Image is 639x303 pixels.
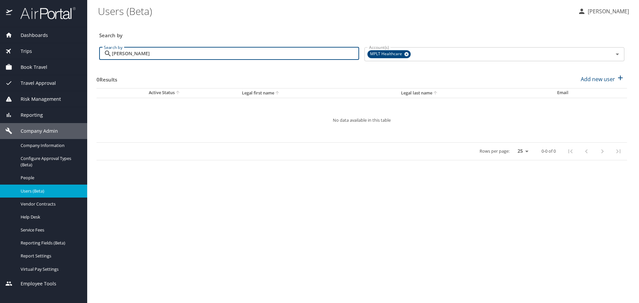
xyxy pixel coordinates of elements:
[116,118,607,122] p: No data available in this table
[21,155,79,168] span: Configure Approval Types (Beta)
[575,5,632,17] button: [PERSON_NAME]
[12,95,61,103] span: Risk Management
[112,47,359,60] input: Search by name or email
[21,227,79,233] span: Service Fees
[21,240,79,246] span: Reporting Fields (Beta)
[274,90,281,96] button: sort
[12,111,43,119] span: Reporting
[367,50,411,58] div: MPLT Healthcare
[237,88,396,98] th: Legal first name
[99,28,624,39] h3: Search by
[541,149,556,153] p: 0-0 of 0
[578,72,627,86] button: Add new user
[98,1,572,21] h1: Users (Beta)
[21,266,79,272] span: Virtual Pay Settings
[175,90,181,96] button: sort
[21,253,79,259] span: Report Settings
[97,88,627,160] table: User Search Table
[12,64,47,71] span: Book Travel
[21,188,79,194] span: Users (Beta)
[552,88,627,98] th: Email
[12,32,48,39] span: Dashboards
[12,48,32,55] span: Trips
[613,50,622,59] button: Open
[512,146,531,156] select: rows per page
[21,175,79,181] span: People
[12,79,56,87] span: Travel Approval
[21,201,79,207] span: Vendor Contracts
[13,7,76,20] img: airportal-logo.png
[97,72,117,83] h3: 0 Results
[6,7,13,20] img: icon-airportal.png
[480,149,510,153] p: Rows per page:
[396,88,552,98] th: Legal last name
[12,280,56,287] span: Employee Tools
[581,75,615,83] p: Add new user
[21,214,79,220] span: Help Desk
[21,142,79,149] span: Company Information
[432,90,439,96] button: sort
[586,7,629,15] p: [PERSON_NAME]
[97,88,237,98] th: Active Status
[367,51,406,58] span: MPLT Healthcare
[12,127,58,135] span: Company Admin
